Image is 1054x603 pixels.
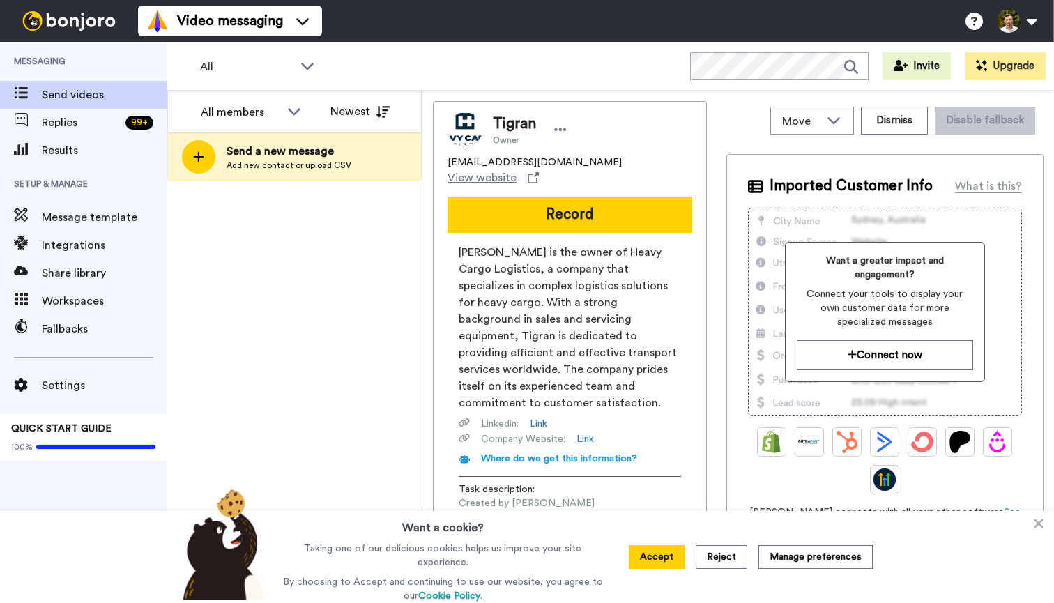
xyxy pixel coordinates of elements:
[201,104,280,121] div: All members
[448,169,517,186] span: View website
[448,112,482,147] img: Image of Tigran
[227,143,351,160] span: Send a new message
[125,116,153,130] div: 99 +
[782,113,820,130] span: Move
[493,135,536,146] span: Owner
[965,52,1046,80] button: Upgrade
[42,209,167,226] span: Message template
[876,507,1021,531] a: See how
[459,244,681,411] span: [PERSON_NAME] is the owner of Heavy Cargo Logistics, a company that specializes in complex logist...
[873,468,896,491] img: GoHighLevel
[448,197,692,233] button: Record
[481,432,565,446] span: Company Website :
[402,511,484,536] h3: Want a cookie?
[42,265,167,282] span: Share library
[798,431,820,453] img: Ontraport
[797,254,974,282] span: Want a greater impact and engagement?
[861,107,928,135] button: Dismiss
[761,431,783,453] img: Shopify
[911,431,933,453] img: ConvertKit
[42,377,167,394] span: Settings
[883,52,951,80] button: Invite
[200,59,293,75] span: All
[11,424,112,434] span: QUICK START GUIDE
[42,142,167,159] span: Results
[280,542,606,570] p: Taking one of our delicious cookies helps us improve your site experience.
[448,169,539,186] a: View website
[873,431,896,453] img: ActiveCampaign
[949,431,971,453] img: Patreon
[280,575,606,603] p: By choosing to Accept and continuing to use our website, you agree to our .
[481,417,519,431] span: Linkedin :
[320,98,400,125] button: Newest
[696,545,747,569] button: Reject
[493,114,536,135] span: Tigran
[170,489,273,600] img: bear-with-cookie.png
[481,454,637,464] span: Where do we get this information?
[42,293,167,310] span: Workspaces
[448,155,622,169] span: [EMAIL_ADDRESS][DOMAIN_NAME]
[530,417,547,431] a: Link
[146,10,169,32] img: vm-color.svg
[797,287,974,329] span: Connect your tools to display your own customer data for more specialized messages
[227,160,351,171] span: Add new contact or upload CSV
[576,432,594,446] a: Link
[459,496,595,510] span: Created by [PERSON_NAME]
[459,482,556,496] span: Task description :
[770,176,933,197] span: Imported Customer Info
[17,11,121,31] img: bj-logo-header-white.svg
[955,178,1022,194] div: What is this?
[42,114,120,131] span: Replies
[42,321,167,337] span: Fallbacks
[42,86,167,103] span: Send videos
[177,11,283,31] span: Video messaging
[797,340,974,370] button: Connect now
[836,431,858,453] img: Hubspot
[758,545,873,569] button: Manage preferences
[748,505,1022,533] span: [PERSON_NAME] connects with all your other software
[42,237,167,254] span: Integrations
[629,545,685,569] button: Accept
[11,441,33,452] span: 100%
[418,591,480,601] a: Cookie Policy
[986,431,1009,453] img: Drip
[935,107,1035,135] button: Disable fallback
